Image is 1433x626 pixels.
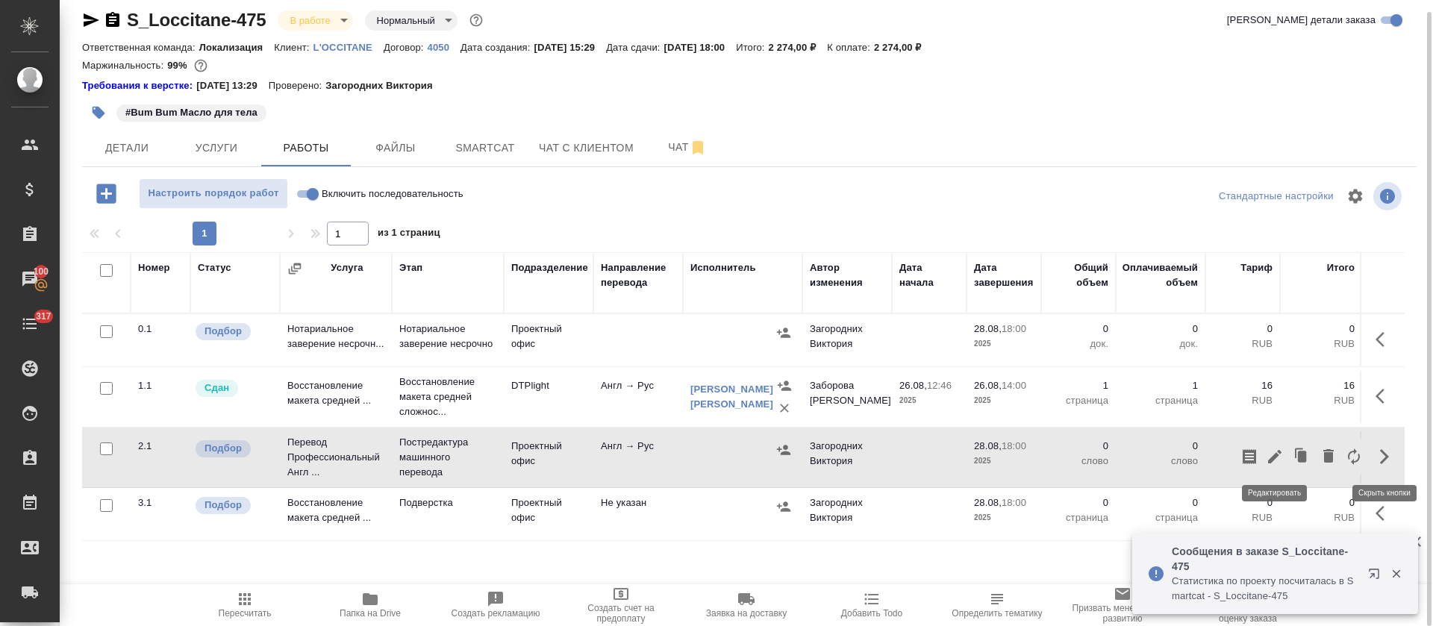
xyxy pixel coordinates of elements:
p: страница [1123,510,1198,525]
td: Проектный офис [504,488,593,540]
div: Можно подбирать исполнителей [194,439,272,459]
p: 2025 [974,454,1034,469]
p: 2 274,00 ₽ [769,42,828,53]
span: Включить последовательность [322,187,463,201]
div: Этап [399,260,422,275]
p: 28.08, [974,323,1002,334]
p: RUB [1213,454,1273,469]
button: Призвать менеджера по развитию [1060,584,1185,626]
a: L'OCCITANE [313,40,384,53]
span: Smartcat [449,139,521,157]
p: 2025 [974,510,1034,525]
p: 0 [1287,495,1355,510]
p: [DATE] 15:29 [534,42,607,53]
span: Чат [652,138,723,157]
button: Скопировать ссылку для ЯМессенджера [82,11,100,29]
p: RUB [1213,393,1273,408]
div: Номер [138,260,170,275]
p: 2025 [974,337,1034,351]
p: 0 [1049,322,1108,337]
td: Загородних Виктория [802,431,892,483]
p: 14:00 [1002,380,1026,391]
button: Здесь прячутся важные кнопки [1367,495,1402,531]
p: 0 [1049,439,1108,454]
button: Удалить [1316,439,1341,475]
div: Исполнитель [690,260,756,275]
p: 18:00 [1002,440,1026,451]
p: Клиент: [274,42,313,53]
p: док. [1049,337,1108,351]
span: Заявка на доставку [706,608,787,619]
div: Статус [198,260,231,275]
span: Определить тематику [952,608,1042,619]
div: Услуга [331,260,363,275]
p: Загородних Виктория [325,78,443,93]
a: 317 [4,305,56,342]
div: 0.1 [138,322,183,337]
span: Детали [91,139,163,157]
p: [DATE] 13:29 [196,78,269,93]
p: 0 [1213,495,1273,510]
p: 0 [1213,322,1273,337]
div: Подразделение [511,260,588,275]
div: В работе [278,10,352,31]
button: Здесь прячутся важные кнопки [1367,378,1402,414]
div: Оплачиваемый объем [1123,260,1198,290]
p: RUB [1213,337,1273,351]
p: 0 [1213,439,1273,454]
span: [PERSON_NAME] детали заказа [1227,13,1376,28]
p: Подбор [205,324,242,339]
p: Маржинальность: [82,60,167,71]
span: Услуги [181,139,252,157]
p: 4050 [428,42,461,53]
td: Восстановление макета средней ... [280,371,392,423]
button: В работе [285,14,334,27]
div: 2.1 [138,439,183,454]
button: Назначить [773,375,796,397]
p: 2025 [974,393,1034,408]
p: 26.08, [974,380,1002,391]
div: В работе [365,10,458,31]
span: Папка на Drive [340,608,401,619]
p: Подверстка [399,495,496,510]
p: 0 [1123,495,1198,510]
p: Постредактура машинного перевода [399,435,496,480]
button: Закрыть [1381,567,1411,580]
td: Загородних Виктория [802,488,892,540]
td: Англ → Рус [593,371,683,423]
button: Настроить порядок работ [139,178,288,209]
div: split button [1215,185,1337,208]
td: Проектный офис [504,314,593,366]
p: слово [1123,454,1198,469]
button: Назначить [772,495,795,518]
p: 18:00 [1002,497,1026,508]
span: Настроить таблицу [1337,178,1373,214]
span: Работы [270,139,342,157]
p: 2025 [899,393,959,408]
button: Заявка на доставку [684,584,809,626]
div: Тариф [1240,260,1273,275]
button: Назначить [772,439,795,461]
button: 16.00 RUB; [191,56,210,75]
span: из 1 страниц [378,224,440,245]
button: Создать рекламацию [433,584,558,626]
p: RUB [1213,510,1273,525]
span: 317 [27,309,60,324]
button: Нормальный [372,14,440,27]
span: Посмотреть информацию [1373,182,1405,210]
span: Создать рекламацию [452,608,540,619]
div: Дата начала [899,260,959,290]
p: 2 274,00 ₽ [874,42,933,53]
button: Добавить Todo [809,584,934,626]
p: страница [1049,393,1108,408]
span: Создать счет на предоплату [567,603,675,624]
span: Пересчитать [219,608,272,619]
div: 1.1 [138,378,183,393]
button: Заменить [1341,439,1367,475]
p: 0 [1123,439,1198,454]
button: Назначить [772,322,795,344]
p: 0 [1123,322,1198,337]
a: [PERSON_NAME] [PERSON_NAME] [690,384,773,410]
div: Направление перевода [601,260,675,290]
td: Перевод Профессиональный Англ ... [280,428,392,487]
